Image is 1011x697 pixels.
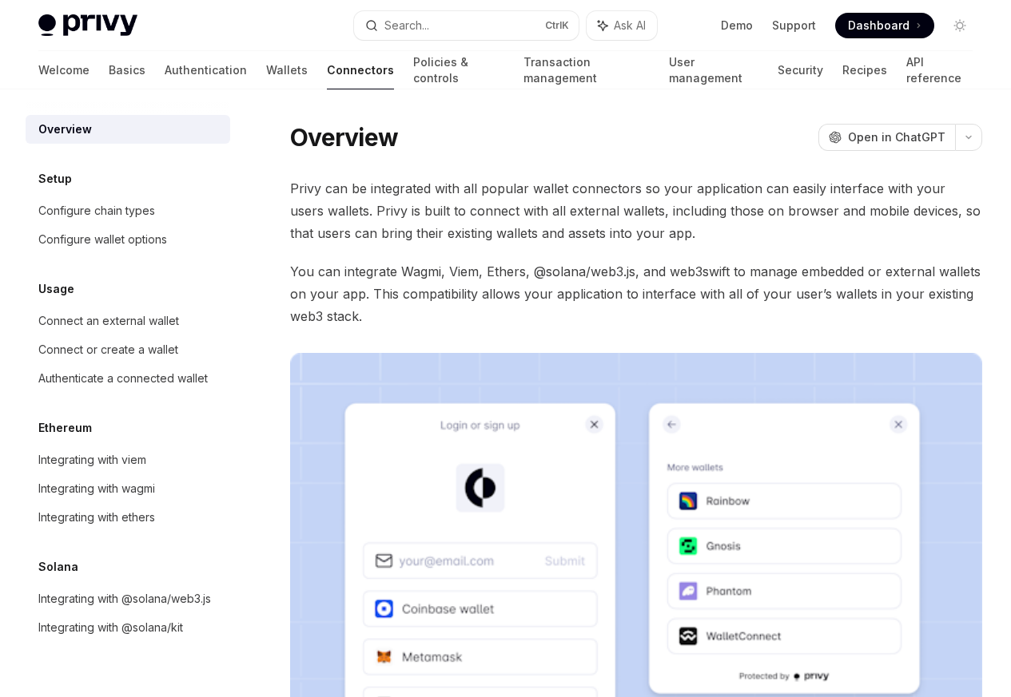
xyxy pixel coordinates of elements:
a: Configure chain types [26,196,230,225]
h5: Usage [38,279,74,299]
a: Integrating with wagmi [26,474,230,503]
div: Authenticate a connected wallet [38,369,208,388]
div: Connect or create a wallet [38,340,178,359]
button: Open in ChatGPT [818,124,955,151]
a: Transaction management [523,51,650,89]
button: Ask AI [587,11,657,40]
h5: Ethereum [38,418,92,438]
a: Welcome [38,51,90,89]
a: Integrating with viem [26,446,230,474]
a: Policies & controls [413,51,504,89]
div: Configure chain types [38,201,155,220]
a: Security [778,51,823,89]
img: light logo [38,14,137,37]
div: Overview [38,120,92,139]
a: Authentication [165,51,247,89]
div: Configure wallet options [38,230,167,249]
div: Connect an external wallet [38,311,179,331]
button: Toggle dark mode [947,13,973,38]
div: Integrating with wagmi [38,479,155,498]
a: Integrating with @solana/web3.js [26,584,230,613]
a: Wallets [266,51,308,89]
h5: Solana [38,557,78,576]
span: Ctrl K [545,19,569,32]
div: Integrating with @solana/web3.js [38,589,211,608]
span: You can integrate Wagmi, Viem, Ethers, @solana/web3.js, and web3swift to manage embedded or exter... [290,260,982,327]
a: Authenticate a connected wallet [26,364,230,393]
a: Dashboard [835,13,934,38]
div: Search... [384,16,429,35]
span: Dashboard [848,18,910,34]
a: Connect an external wallet [26,307,230,335]
a: Configure wallet options [26,225,230,254]
a: Recipes [842,51,887,89]
div: Integrating with viem [38,450,146,469]
span: Open in ChatGPT [848,129,945,145]
a: Demo [721,18,753,34]
a: API reference [906,51,973,89]
span: Privy can be integrated with all popular wallet connectors so your application can easily interfa... [290,177,982,244]
a: Basics [109,51,145,89]
a: User management [669,51,758,89]
a: Overview [26,115,230,144]
h1: Overview [290,123,398,152]
div: Integrating with ethers [38,508,155,527]
a: Support [772,18,816,34]
a: Integrating with @solana/kit [26,613,230,642]
span: Ask AI [614,18,646,34]
a: Connectors [327,51,394,89]
a: Integrating with ethers [26,503,230,532]
a: Connect or create a wallet [26,335,230,364]
div: Integrating with @solana/kit [38,618,183,637]
h5: Setup [38,169,72,188]
button: Search...CtrlK [354,11,579,40]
